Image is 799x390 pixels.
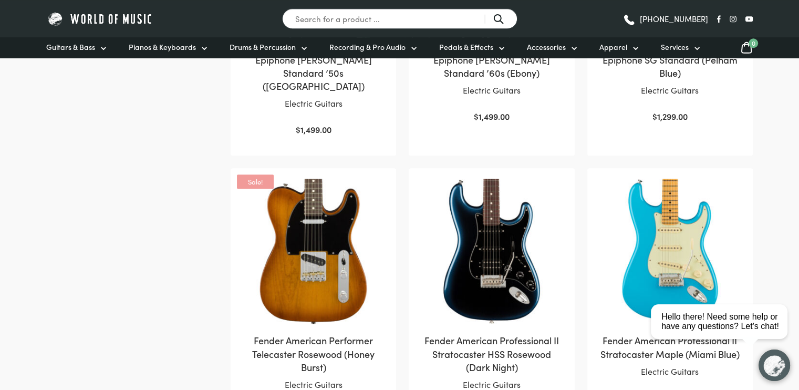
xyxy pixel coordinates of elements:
[230,42,296,53] span: Drums & Percussion
[474,110,510,122] bdi: 1,499.00
[598,53,742,79] h2: Epiphone SG Standard (Pelham Blue)
[46,11,154,27] img: World of Music
[419,334,564,374] h2: Fender American Professional II Stratocaster HSS Rosewood (Dark Night)
[241,53,386,93] h2: Epiphone [PERSON_NAME] Standard ’50s ([GEOGRAPHIC_DATA])
[598,84,742,97] p: Electric Guitars
[241,179,386,323] img: Fender American Performer Telecaster Honey Burst Close view
[598,334,742,360] h2: Fender American Professional II Stratocaster Maple (Miami Blue)
[622,11,708,27] a: [PHONE_NUMBER]
[661,42,689,53] span: Services
[282,8,517,29] input: Search for a product ...
[241,97,386,110] p: Electric Guitars
[474,110,479,122] span: $
[647,274,799,390] iframe: Chat with our support team
[296,124,300,135] span: $
[296,124,331,135] bdi: 1,499.00
[419,179,564,323] img: Fender American Professional II Stratocaster HSS Dark Night close view
[419,53,564,79] h2: Epiphone [PERSON_NAME] Standard ’60s (Ebony)
[329,42,406,53] span: Recording & Pro Audio
[237,175,274,189] span: Sale!
[749,38,758,48] span: 0
[652,110,688,122] bdi: 1,299.00
[439,42,493,53] span: Pedals & Effects
[241,334,386,374] h2: Fender American Performer Telecaster Rosewood (Honey Burst)
[598,365,742,378] p: Electric Guitars
[598,179,742,323] img: Fender American Professional II Stratocaster Miami Blue close view
[527,42,566,53] span: Accessories
[599,42,627,53] span: Apparel
[419,84,564,97] p: Electric Guitars
[129,42,196,53] span: Pianos & Keyboards
[640,15,708,23] span: [PHONE_NUMBER]
[46,42,95,53] span: Guitars & Bass
[652,110,657,122] span: $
